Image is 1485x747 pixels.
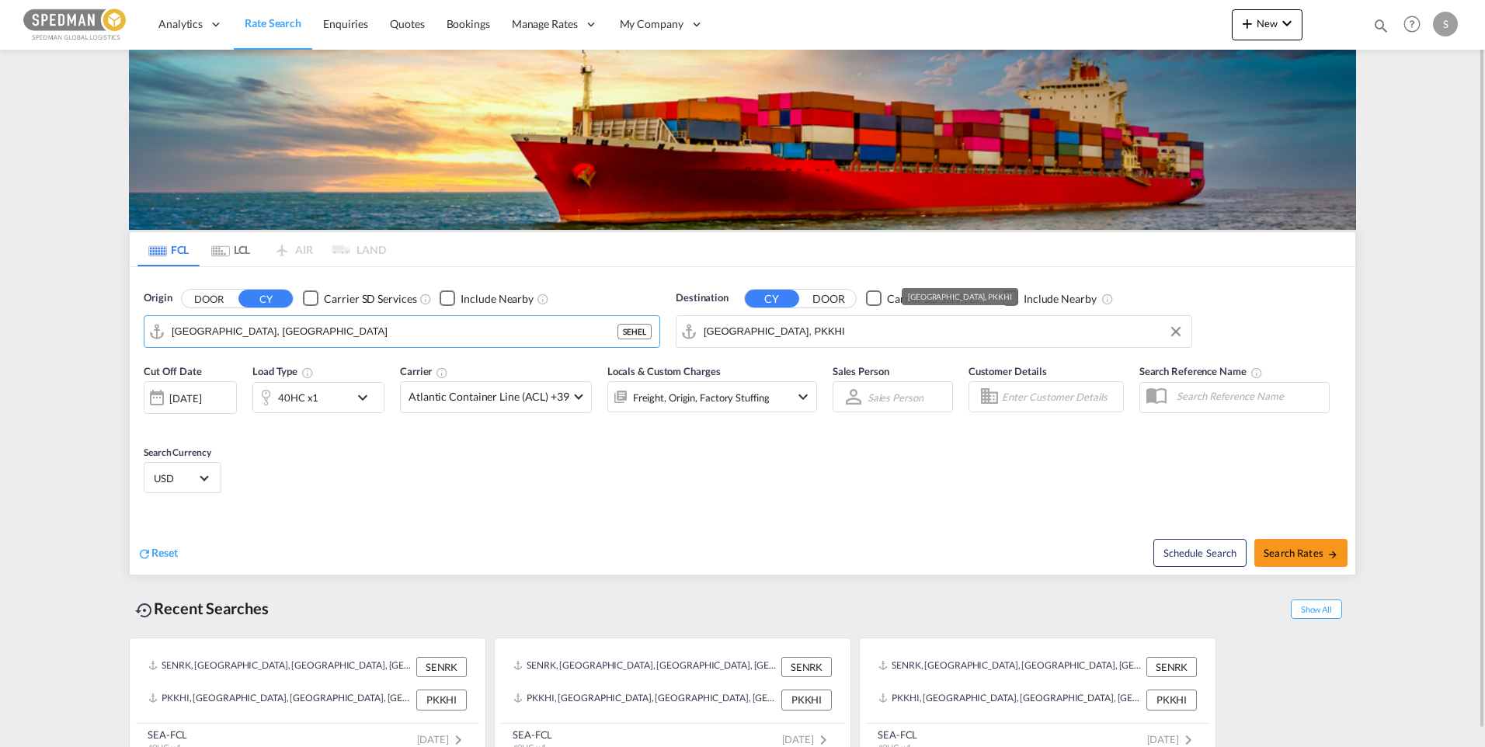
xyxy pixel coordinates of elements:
[154,471,197,485] span: USD
[148,728,187,742] div: SEA-FCL
[1254,539,1348,567] button: Search Ratesicon-arrow-right
[969,365,1047,377] span: Customer Details
[323,17,368,30] span: Enquiries
[802,290,856,307] button: DOOR
[151,546,178,559] span: Reset
[537,293,549,305] md-icon: Unchecked: Ignores neighbouring ports when fetching rates.Checked : Includes neighbouring ports w...
[833,365,889,377] span: Sales Person
[148,690,412,710] div: PKKHI, Karachi, Pakistan, Indian Subcontinent, Asia Pacific
[130,267,1355,575] div: Origin DOOR CY Checkbox No InkUnchecked: Search for CY (Container Yard) services for all selected...
[144,381,237,414] div: [DATE]
[440,290,534,307] md-checkbox: Checkbox No Ink
[137,545,178,562] div: icon-refreshReset
[908,288,1012,305] div: [GEOGRAPHIC_DATA], PKKHI
[1399,11,1433,39] div: Help
[512,16,578,32] span: Manage Rates
[278,387,318,408] div: 40HC x1
[1399,11,1425,37] span: Help
[172,320,617,343] input: Search by Port
[782,733,833,745] span: [DATE]
[1291,599,1342,619] span: Show All
[1146,657,1197,677] div: SENRK
[513,657,777,677] div: SENRK, Norrkoping, Sweden, Northern Europe, Europe
[409,389,569,405] span: Atlantic Container Line (ACL) +39
[781,690,832,710] div: PKKHI
[148,657,412,677] div: SENRK, Norrkoping, Sweden, Northern Europe, Europe
[633,387,770,408] div: Freight Origin Factory Stuffing
[1146,690,1197,710] div: PKKHI
[135,601,154,620] md-icon: icon-backup-restore
[620,16,683,32] span: My Company
[137,547,151,561] md-icon: icon-refresh
[238,290,293,307] button: CY
[676,316,1191,347] md-input-container: Karachi, PKKHI
[866,290,979,307] md-checkbox: Checkbox No Ink
[1002,385,1118,408] input: Enter Customer Details
[1147,733,1198,745] span: [DATE]
[781,657,832,677] div: SENRK
[245,16,301,30] span: Rate Search
[1139,365,1263,377] span: Search Reference Name
[252,365,314,377] span: Load Type
[1164,320,1188,343] button: Clear Input
[513,728,552,742] div: SEA-FCL
[137,232,386,266] md-pagination-wrapper: Use the left and right arrow keys to navigate between tabs
[1153,539,1247,567] button: Note: By default Schedule search will only considerorigin ports, destination ports and cut off da...
[144,316,659,347] md-input-container: Helsingborg, SEHEL
[169,391,201,405] div: [DATE]
[878,728,917,742] div: SEA-FCL
[416,690,467,710] div: PKKHI
[704,320,1184,343] input: Search by Port
[182,290,236,307] button: DOOR
[676,290,729,306] span: Destination
[303,290,416,307] md-checkbox: Checkbox No Ink
[152,467,213,489] md-select: Select Currency: $ USDUnited States Dollar
[417,733,468,745] span: [DATE]
[144,446,211,458] span: Search Currency
[144,412,155,433] md-datepicker: Select
[1278,14,1296,33] md-icon: icon-chevron-down
[400,365,448,377] span: Carrier
[137,232,200,266] md-tab-item: FCL
[200,232,262,266] md-tab-item: LCL
[1024,291,1097,307] div: Include Nearby
[513,690,777,710] div: PKKHI, Karachi, Pakistan, Indian Subcontinent, Asia Pacific
[129,50,1356,230] img: LCL+%26+FCL+BACKGROUND.png
[1372,17,1389,40] div: icon-magnify
[1250,367,1263,379] md-icon: Your search will be saved by the below given name
[129,591,275,626] div: Recent Searches
[1003,290,1097,307] md-checkbox: Checkbox No Ink
[1169,384,1329,408] input: Search Reference Name
[390,17,424,30] span: Quotes
[419,293,432,305] md-icon: Unchecked: Search for CY (Container Yard) services for all selected carriers.Checked : Search for...
[301,367,314,379] md-icon: icon-information-outline
[144,290,172,306] span: Origin
[1372,17,1389,34] md-icon: icon-magnify
[878,657,1142,677] div: SENRK, Norrkoping, Sweden, Northern Europe, Europe
[794,387,812,406] md-icon: icon-chevron-down
[1433,12,1458,36] div: S
[324,291,416,307] div: Carrier SD Services
[745,290,799,307] button: CY
[1327,549,1338,560] md-icon: icon-arrow-right
[436,367,448,379] md-icon: The selected Trucker/Carrierwill be displayed in the rate results If the rates are from another f...
[1264,547,1338,559] span: Search Rates
[866,386,925,408] md-select: Sales Person
[252,382,384,413] div: 40HC x1icon-chevron-down
[158,16,203,32] span: Analytics
[887,291,979,307] div: Carrier SD Services
[1232,9,1302,40] button: icon-plus 400-fgNewicon-chevron-down
[23,7,128,42] img: c12ca350ff1b11efb6b291369744d907.png
[461,291,534,307] div: Include Nearby
[353,388,380,407] md-icon: icon-chevron-down
[617,324,652,339] div: SEHEL
[144,365,202,377] span: Cut Off Date
[607,365,721,377] span: Locals & Custom Charges
[878,690,1142,710] div: PKKHI, Karachi, Pakistan, Indian Subcontinent, Asia Pacific
[447,17,490,30] span: Bookings
[1101,293,1114,305] md-icon: Unchecked: Ignores neighbouring ports when fetching rates.Checked : Includes neighbouring ports w...
[607,381,817,412] div: Freight Origin Factory Stuffingicon-chevron-down
[1238,17,1296,30] span: New
[1238,14,1257,33] md-icon: icon-plus 400-fg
